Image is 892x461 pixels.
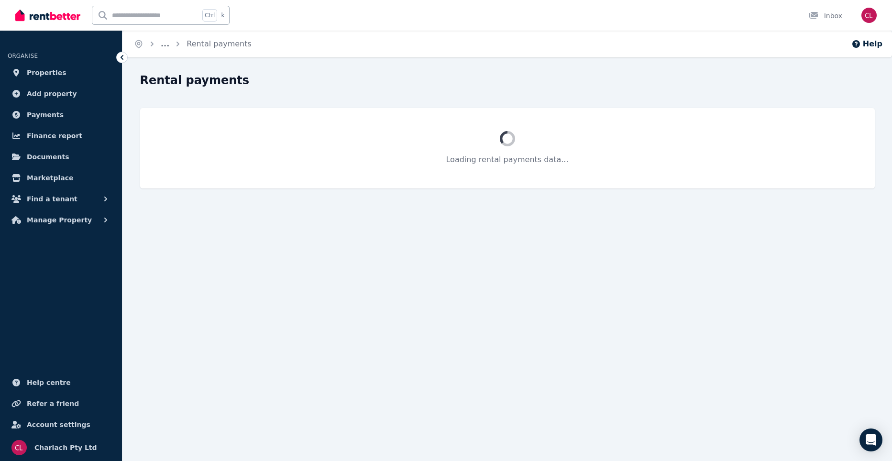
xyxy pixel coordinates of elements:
[27,172,73,184] span: Marketplace
[161,39,169,48] a: ...
[859,428,882,451] div: Open Intercom Messenger
[163,154,852,165] p: Loading rental payments data...
[27,88,77,99] span: Add property
[202,9,217,22] span: Ctrl
[27,377,71,388] span: Help centre
[27,109,64,121] span: Payments
[221,11,224,19] span: k
[851,38,882,50] button: Help
[11,440,27,455] img: Charlach Pty Ltd
[27,419,90,430] span: Account settings
[8,189,114,209] button: Find a tenant
[8,84,114,103] a: Add property
[27,193,77,205] span: Find a tenant
[8,53,38,59] span: ORGANISE
[27,67,66,78] span: Properties
[8,63,114,82] a: Properties
[140,73,250,88] h1: Rental payments
[122,31,263,57] nav: Breadcrumb
[27,151,69,163] span: Documents
[8,147,114,166] a: Documents
[861,8,877,23] img: Charlach Pty Ltd
[8,394,114,413] a: Refer a friend
[8,105,114,124] a: Payments
[187,39,252,48] a: Rental payments
[27,214,92,226] span: Manage Property
[8,373,114,392] a: Help centre
[27,398,79,409] span: Refer a friend
[8,415,114,434] a: Account settings
[8,210,114,230] button: Manage Property
[27,130,82,142] span: Finance report
[809,11,842,21] div: Inbox
[34,442,97,453] span: Charlach Pty Ltd
[8,168,114,187] a: Marketplace
[8,126,114,145] a: Finance report
[15,8,80,22] img: RentBetter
